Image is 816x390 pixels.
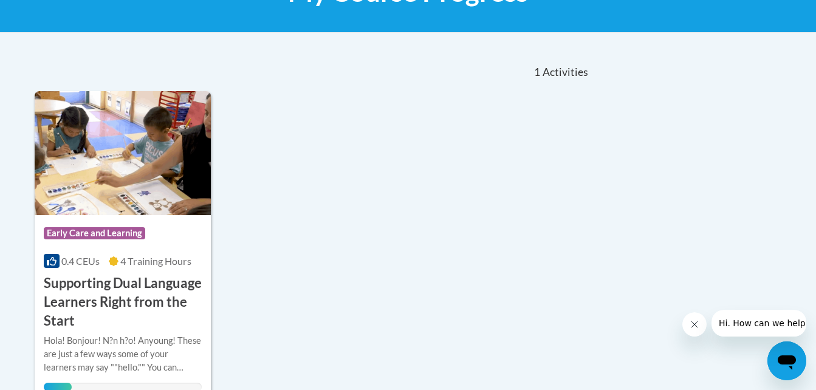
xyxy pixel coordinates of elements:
[767,341,806,380] iframe: Button to launch messaging window
[120,255,191,267] span: 4 Training Hours
[61,255,100,267] span: 0.4 CEUs
[7,9,98,18] span: Hi. How can we help?
[44,334,202,374] div: Hola! Bonjour! N?n h?o! Anyoung! These are just a few ways some of your learners may say ""hello....
[35,91,211,215] img: Course Logo
[543,66,588,79] span: Activities
[711,310,806,337] iframe: Message from company
[682,312,707,337] iframe: Close message
[44,227,145,239] span: Early Care and Learning
[44,274,202,330] h3: Supporting Dual Language Learners Right from the Start
[534,66,540,79] span: 1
